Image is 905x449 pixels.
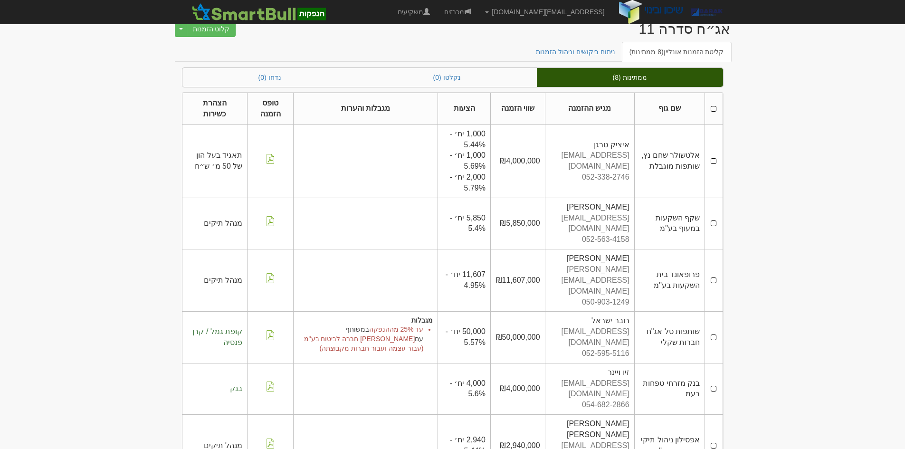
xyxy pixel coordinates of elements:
[182,93,248,125] th: הצהרת כשירות
[357,68,537,87] a: נקלטו (0)
[204,276,242,284] span: מנהל תיקים
[450,151,486,170] span: 1,000 יח׳ - 5.69%
[182,68,357,87] a: נדחו (0)
[446,270,486,289] span: 11,607 יח׳ - 4.95%
[550,234,629,245] div: 052-563-4158
[266,439,275,449] img: pdf-file-icon.png
[550,419,629,440] div: [PERSON_NAME] [PERSON_NAME]
[550,202,629,213] div: [PERSON_NAME]
[537,68,723,87] a: ממתינות (8)
[550,213,629,235] div: [EMAIL_ADDRESS][DOMAIN_NAME]
[490,249,545,312] td: ₪11,607,000
[490,312,545,363] td: ₪50,000,000
[550,264,629,297] div: [PERSON_NAME][EMAIL_ADDRESS][DOMAIN_NAME]
[550,297,629,308] div: 050-903-1249
[450,214,486,233] span: 5,850 יח׳ - 5.4%
[622,42,732,62] a: קליטת הזמנות אונליין(8 ממתינות)
[490,93,545,125] th: שווי הזמנה
[266,273,275,283] img: pdf-file-icon.png
[192,327,242,346] span: קופת גמל / קרן פנסיה
[189,2,329,21] img: SmartBull Logo
[550,400,629,411] div: 054-682-2866
[634,363,705,414] td: בנק מזרחי טפחות בעמ
[550,172,629,183] div: 052-338-2746
[446,327,486,346] span: 50,000 יח׳ - 5.57%
[266,382,275,392] img: pdf-file-icon.png
[634,198,705,249] td: שקף השקעות במעוף בע"מ
[550,367,629,378] div: זיו ויינר
[345,325,424,343] span: במשותף עם
[450,379,486,398] span: 4,000 יח׳ - 5.6%
[248,93,294,125] th: טופס הזמנה
[266,154,275,164] img: pdf-file-icon.png
[550,378,629,400] div: [EMAIL_ADDRESS][DOMAIN_NAME]
[195,151,242,170] span: תאגיד בעל הון של 50 מ׳ ש״ח
[266,330,275,340] img: pdf-file-icon.png
[490,124,545,198] td: ₪4,000,000
[293,93,438,125] th: מגבלות והערות
[528,42,623,62] a: ניתוח ביקושים וניהול הזמנות
[298,317,433,324] h5: מגבלות
[550,150,629,172] div: [EMAIL_ADDRESS][DOMAIN_NAME]
[629,48,664,56] span: (8 ממתינות)
[634,312,705,363] td: שותפות סל אג"ח חברות שקלי
[550,140,629,151] div: איציק טרגן
[634,124,705,198] td: אלטשולר שחם נץ, שותפות מוגבלת
[450,130,486,149] span: 1,000 יח׳ - 5.44%
[438,93,491,125] th: הצעות
[550,253,629,264] div: [PERSON_NAME]
[550,326,629,348] div: [EMAIL_ADDRESS][DOMAIN_NAME]
[490,198,545,249] td: ₪5,850,000
[490,363,545,414] td: ₪4,000,000
[550,315,629,326] div: רובר ישראל
[634,93,705,125] th: שם גוף
[204,219,242,227] span: מנהל תיקים
[450,173,486,192] span: 2,000 יח׳ - 5.79%
[298,325,424,353] li: עד 25% מההנפקה [PERSON_NAME] חברה לביטוח בע"מ (עבור עצמה ועבור חברות מקבוצתה)
[545,93,634,125] th: מגיש ההזמנה
[230,384,242,392] span: בנק
[266,216,275,226] img: pdf-file-icon.png
[550,348,629,359] div: 052-595-5116
[187,21,236,37] button: קלוט הזמנות
[634,249,705,312] td: פרופאונד בית השקעות בע"מ
[638,21,730,37] div: שיכון ובינוי בעמ - אג״ח (סדרה 11) - הנפקה לציבור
